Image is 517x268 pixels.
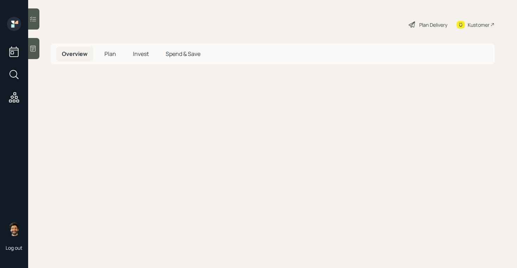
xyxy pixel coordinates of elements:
[166,50,200,58] span: Spend & Save
[7,222,21,236] img: eric-schwartz-headshot.png
[468,21,490,28] div: Kustomer
[6,244,23,251] div: Log out
[133,50,149,58] span: Invest
[104,50,116,58] span: Plan
[62,50,88,58] span: Overview
[419,21,447,28] div: Plan Delivery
